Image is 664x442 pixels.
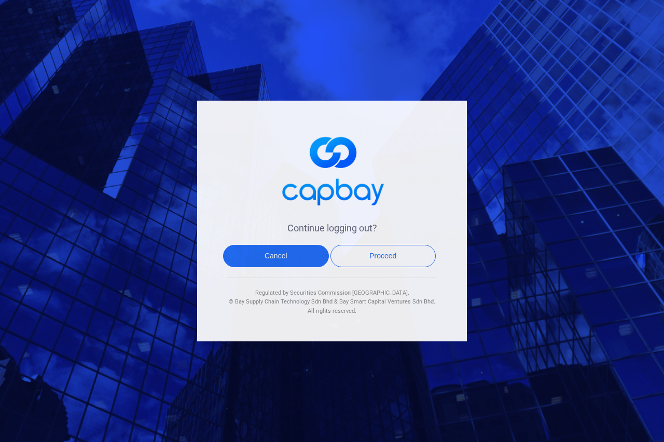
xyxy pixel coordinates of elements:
[339,298,435,305] span: Bay Smart Capital Ventures Sdn Bhd.
[330,245,436,267] button: Proceed
[223,245,329,267] button: Cancel
[228,278,436,316] div: Regulated by Securities Commission [GEOGRAPHIC_DATA]. & All rights reserved.
[275,127,389,212] img: logo
[229,298,333,305] span: © Bay Supply Chain Technology Sdn Bhd
[228,222,436,234] h4: Continue logging out?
